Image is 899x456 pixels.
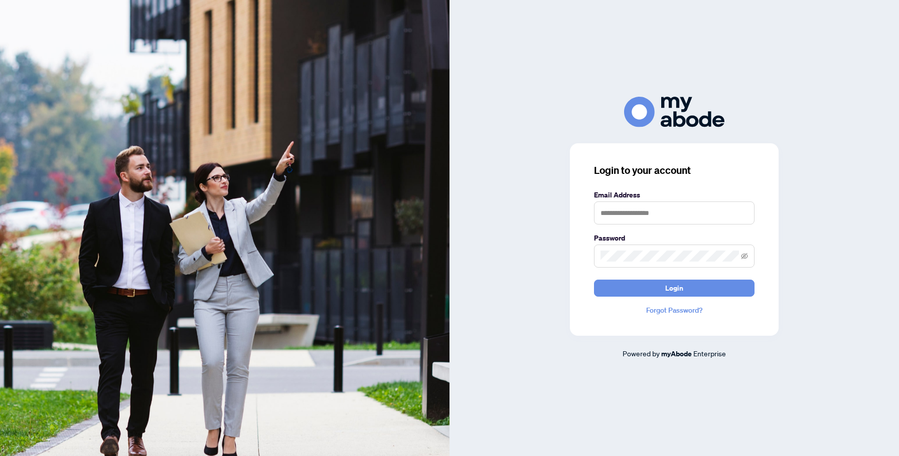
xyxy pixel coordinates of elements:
span: Login [665,280,683,296]
img: ma-logo [624,97,724,127]
label: Email Address [594,189,755,200]
button: Login [594,280,755,297]
a: Forgot Password? [594,305,755,316]
span: eye-invisible [741,253,748,260]
span: Powered by [623,349,660,358]
span: Enterprise [693,349,726,358]
label: Password [594,233,755,244]
a: myAbode [661,348,692,359]
h3: Login to your account [594,163,755,177]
